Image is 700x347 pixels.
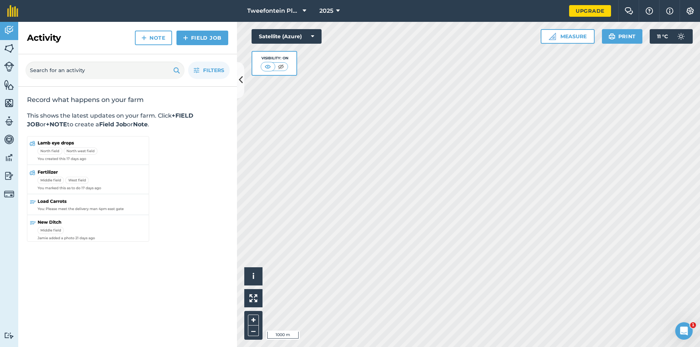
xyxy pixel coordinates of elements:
[569,5,611,17] a: Upgrade
[261,55,288,61] div: Visibility: On
[4,189,14,199] img: svg+xml;base64,PD94bWwgdmVyc2lvbj0iMS4wIiBlbmNvZGluZz0idXRmLTgiPz4KPCEtLSBHZW5lcmF0b3I6IEFkb2JlIE...
[4,62,14,72] img: svg+xml;base64,PD94bWwgdmVyc2lvbj0iMS4wIiBlbmNvZGluZz0idXRmLTgiPz4KPCEtLSBHZW5lcmF0b3I6IEFkb2JlIE...
[4,98,14,109] img: svg+xml;base64,PHN2ZyB4bWxucz0iaHR0cDovL3d3dy53My5vcmcvMjAwMC9zdmciIHdpZHRoPSI1NiIgaGVpZ2h0PSI2MC...
[4,25,14,36] img: svg+xml;base64,PD94bWwgdmVyc2lvbj0iMS4wIiBlbmNvZGluZz0idXRmLTgiPz4KPCEtLSBHZW5lcmF0b3I6IEFkb2JlIE...
[248,326,259,336] button: –
[4,79,14,90] img: svg+xml;base64,PHN2ZyB4bWxucz0iaHR0cDovL3d3dy53My5vcmcvMjAwMC9zdmciIHdpZHRoPSI1NiIgaGVpZ2h0PSI2MC...
[657,29,668,44] span: 11 ° C
[252,29,322,44] button: Satellite (Azure)
[4,116,14,127] img: svg+xml;base64,PD94bWwgdmVyc2lvbj0iMS4wIiBlbmNvZGluZz0idXRmLTgiPz4KPCEtLSBHZW5lcmF0b3I6IEFkb2JlIE...
[244,267,262,285] button: i
[252,272,254,281] span: i
[133,121,148,128] strong: Note
[263,63,272,70] img: svg+xml;base64,PHN2ZyB4bWxucz0iaHR0cDovL3d3dy53My5vcmcvMjAwMC9zdmciIHdpZHRoPSI1MCIgaGVpZ2h0PSI0MC...
[549,33,556,40] img: Ruler icon
[183,33,188,42] img: svg+xml;base64,PHN2ZyB4bWxucz0iaHR0cDovL3d3dy53My5vcmcvMjAwMC9zdmciIHdpZHRoPSIxNCIgaGVpZ2h0PSIyNC...
[27,95,228,104] h2: Record what happens on your farm
[674,29,688,44] img: svg+xml;base64,PD94bWwgdmVyc2lvbj0iMS4wIiBlbmNvZGluZz0idXRmLTgiPz4KPCEtLSBHZW5lcmF0b3I6IEFkb2JlIE...
[27,111,228,129] p: This shows the latest updates on your farm. Click or to create a or .
[602,29,643,44] button: Print
[541,29,595,44] button: Measure
[135,31,172,45] a: Note
[7,5,18,17] img: fieldmargin Logo
[99,121,127,128] strong: Field Job
[276,63,285,70] img: svg+xml;base64,PHN2ZyB4bWxucz0iaHR0cDovL3d3dy53My5vcmcvMjAwMC9zdmciIHdpZHRoPSI1MCIgaGVpZ2h0PSI0MC...
[4,43,14,54] img: svg+xml;base64,PHN2ZyB4bWxucz0iaHR0cDovL3d3dy53My5vcmcvMjAwMC9zdmciIHdpZHRoPSI1NiIgaGVpZ2h0PSI2MC...
[4,332,14,339] img: svg+xml;base64,PD94bWwgdmVyc2lvbj0iMS4wIiBlbmNvZGluZz0idXRmLTgiPz4KPCEtLSBHZW5lcmF0b3I6IEFkb2JlIE...
[203,66,224,74] span: Filters
[249,294,257,302] img: Four arrows, one pointing top left, one top right, one bottom right and the last bottom left
[4,170,14,181] img: svg+xml;base64,PD94bWwgdmVyc2lvbj0iMS4wIiBlbmNvZGluZz0idXRmLTgiPz4KPCEtLSBHZW5lcmF0b3I6IEFkb2JlIE...
[248,315,259,326] button: +
[608,32,615,41] img: svg+xml;base64,PHN2ZyB4bWxucz0iaHR0cDovL3d3dy53My5vcmcvMjAwMC9zdmciIHdpZHRoPSIxOSIgaGVpZ2h0PSIyNC...
[173,66,180,75] img: svg+xml;base64,PHN2ZyB4bWxucz0iaHR0cDovL3d3dy53My5vcmcvMjAwMC9zdmciIHdpZHRoPSIxOSIgaGVpZ2h0PSIyNC...
[650,29,693,44] button: 11 °C
[247,7,300,15] span: Tweefontein Plaas
[686,7,695,15] img: A cog icon
[176,31,228,45] a: Field Job
[675,322,693,340] iframe: Intercom live chat
[690,322,696,328] span: 1
[666,7,673,15] img: svg+xml;base64,PHN2ZyB4bWxucz0iaHR0cDovL3d3dy53My5vcmcvMjAwMC9zdmciIHdpZHRoPSIxNyIgaGVpZ2h0PSIxNy...
[141,33,147,42] img: svg+xml;base64,PHN2ZyB4bWxucz0iaHR0cDovL3d3dy53My5vcmcvMjAwMC9zdmciIHdpZHRoPSIxNCIgaGVpZ2h0PSIyNC...
[26,62,184,79] input: Search for an activity
[27,32,61,44] h2: Activity
[625,7,633,15] img: Two speech bubbles overlapping with the left bubble in the forefront
[188,62,230,79] button: Filters
[319,7,333,15] span: 2025
[46,121,67,128] strong: +NOTE
[4,134,14,145] img: svg+xml;base64,PD94bWwgdmVyc2lvbj0iMS4wIiBlbmNvZGluZz0idXRmLTgiPz4KPCEtLSBHZW5lcmF0b3I6IEFkb2JlIE...
[645,7,654,15] img: A question mark icon
[4,152,14,163] img: svg+xml;base64,PD94bWwgdmVyc2lvbj0iMS4wIiBlbmNvZGluZz0idXRmLTgiPz4KPCEtLSBHZW5lcmF0b3I6IEFkb2JlIE...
